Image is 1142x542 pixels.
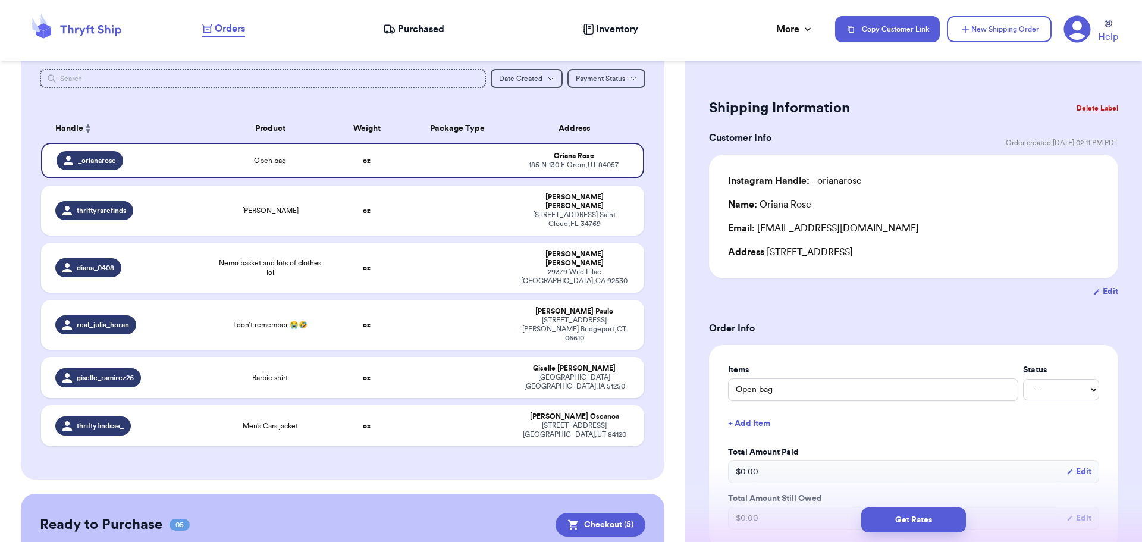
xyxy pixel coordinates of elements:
[363,264,371,271] strong: oz
[728,245,1099,259] div: [STREET_ADDRESS]
[1072,95,1123,121] button: Delete Label
[170,519,190,531] span: 05
[83,121,93,136] button: Sort ascending
[861,507,966,532] button: Get Rates
[512,114,644,143] th: Address
[835,16,940,42] button: Copy Customer Link
[519,316,630,343] div: [STREET_ADDRESS][PERSON_NAME] Bridgeport , CT 06610
[728,174,862,188] div: _orianarose
[1023,364,1099,376] label: Status
[363,207,371,214] strong: oz
[491,69,563,88] button: Date Created
[519,161,629,170] div: 185 N 130 E Orem , UT 84057
[77,263,114,272] span: diana_0408
[728,198,811,212] div: Oriana Rose
[40,69,487,88] input: Search
[383,22,444,36] a: Purchased
[709,321,1118,336] h3: Order Info
[519,211,630,228] div: [STREET_ADDRESS] Saint Cloud , FL 34769
[728,446,1099,458] label: Total Amount Paid
[519,373,630,391] div: [GEOGRAPHIC_DATA] [GEOGRAPHIC_DATA] , IA 51250
[398,22,444,36] span: Purchased
[728,176,810,186] span: Instagram Handle:
[252,373,288,383] span: Barbie shirt
[242,206,299,215] span: [PERSON_NAME]
[709,131,771,145] h3: Customer Info
[728,493,1099,505] label: Total Amount Still Owed
[728,247,764,257] span: Address
[40,515,162,534] h2: Ready to Purchase
[519,364,630,373] div: Giselle [PERSON_NAME]
[1066,466,1091,478] button: Edit
[776,22,814,36] div: More
[728,224,755,233] span: Email:
[519,421,630,439] div: [STREET_ADDRESS] [GEOGRAPHIC_DATA] , UT 84120
[215,21,245,36] span: Orders
[77,373,134,383] span: giselle_ramirez26
[947,16,1052,42] button: New Shipping Order
[363,374,371,381] strong: oz
[331,114,403,143] th: Weight
[77,206,126,215] span: thriftyrarefinds
[519,152,629,161] div: Oriana Rose
[519,250,630,268] div: [PERSON_NAME] [PERSON_NAME]
[583,22,638,36] a: Inventory
[576,75,625,82] span: Payment Status
[1098,20,1118,44] a: Help
[78,156,116,165] span: _orianarose
[519,268,630,286] div: 29379 Wild Lilac [GEOGRAPHIC_DATA] , CA 92530
[499,75,542,82] span: Date Created
[1098,30,1118,44] span: Help
[519,307,630,316] div: [PERSON_NAME] Paulo
[210,114,331,143] th: Product
[723,411,1104,437] button: + Add Item
[77,421,124,431] span: thriftyfindsae_
[202,21,245,37] a: Orders
[55,123,83,135] span: Handle
[403,114,512,143] th: Package Type
[519,412,630,421] div: [PERSON_NAME] Oscanoa
[254,156,286,165] span: Open bag
[363,321,371,328] strong: oz
[728,364,1018,376] label: Items
[233,320,308,330] span: I don’t remember 😭🤣
[243,421,298,431] span: Men’s Cars jacket
[1093,286,1118,297] button: Edit
[363,157,371,164] strong: oz
[363,422,371,430] strong: oz
[556,513,645,537] button: Checkout (5)
[736,466,758,478] span: $ 0.00
[728,200,757,209] span: Name:
[596,22,638,36] span: Inventory
[728,221,1099,236] div: [EMAIL_ADDRESS][DOMAIN_NAME]
[519,193,630,211] div: [PERSON_NAME] [PERSON_NAME]
[217,258,324,277] span: Nemo basket and lots of clothes lol
[77,320,129,330] span: real_julia_horan
[1006,138,1118,148] span: Order created: [DATE] 02:11 PM PDT
[567,69,645,88] button: Payment Status
[709,99,850,118] h2: Shipping Information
